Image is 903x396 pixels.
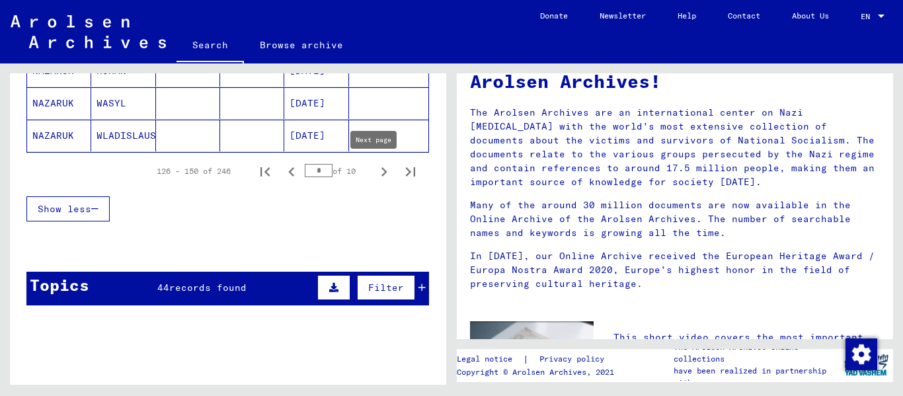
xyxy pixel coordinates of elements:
span: records found [169,282,247,294]
div: 126 – 150 of 246 [157,165,231,177]
img: yv_logo.png [842,348,891,381]
img: Zustimmung ändern [845,338,877,370]
p: The Arolsen Archives online collections [674,341,839,365]
button: Previous page [278,158,305,184]
mat-cell: [DATE] [284,87,348,119]
button: First page [252,158,278,184]
button: Filter [357,275,415,300]
mat-cell: [DATE] [284,120,348,151]
p: Many of the around 30 million documents are now available in the Online Archive of the Arolsen Ar... [470,198,880,240]
mat-select-trigger: EN [861,11,870,21]
p: Copyright © Arolsen Archives, 2021 [457,366,620,378]
span: Show less [38,203,91,215]
a: Search [177,29,244,63]
mat-cell: WASYL [91,87,155,119]
a: Browse archive [244,29,359,61]
p: This short video covers the most important tips for searching the Online Archive. [613,331,880,358]
a: Legal notice [457,352,523,366]
mat-cell: NAZARUK [27,120,91,151]
div: Zustimmung ändern [845,338,877,370]
img: Arolsen_neg.svg [11,15,166,48]
p: In [DATE], our Online Archive received the European Heritage Award / Europa Nostra Award 2020, Eu... [470,249,880,291]
div: of 10 [305,165,371,177]
p: The Arolsen Archives are an international center on Nazi [MEDICAL_DATA] with the world’s most ext... [470,106,880,189]
button: Next page [371,158,397,184]
img: video.jpg [470,321,594,389]
p: have been realized in partnership with [674,365,839,389]
div: Topics [30,273,89,297]
button: Show less [26,196,110,221]
span: 44 [157,282,169,294]
button: Last page [397,158,424,184]
mat-cell: NAZARUK [27,87,91,119]
div: | [457,352,620,366]
a: Privacy policy [529,352,620,366]
mat-cell: WLADISLAUS [91,120,155,151]
span: Filter [368,282,404,294]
